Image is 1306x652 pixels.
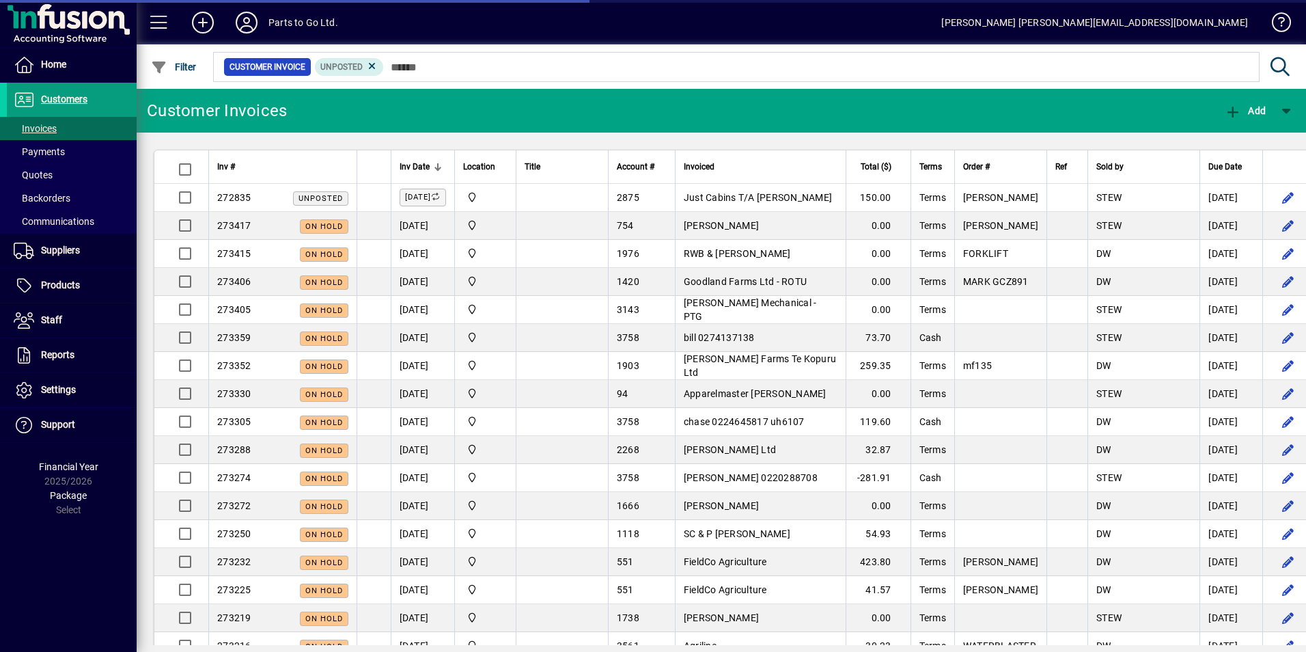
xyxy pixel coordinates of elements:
[1096,584,1111,595] span: DW
[963,159,1038,174] div: Order #
[14,146,65,157] span: Payments
[684,192,832,203] span: Just Cabins T/A [PERSON_NAME]
[1096,612,1122,623] span: STEW
[217,500,251,511] span: 273272
[463,498,508,513] span: DAE - Bulk Store
[7,140,137,163] a: Payments
[1199,268,1262,296] td: [DATE]
[305,642,343,651] span: On hold
[7,48,137,82] a: Home
[7,338,137,372] a: Reports
[1262,3,1289,47] a: Knowledge Base
[684,640,717,651] span: Agriline
[1199,520,1262,548] td: [DATE]
[617,444,639,455] span: 2268
[684,416,805,427] span: chase 0224645817 uh6107
[617,640,639,651] span: 3561
[217,528,251,539] span: 273250
[305,446,343,455] span: On hold
[919,220,946,231] span: Terms
[1199,604,1262,632] td: [DATE]
[39,461,98,472] span: Financial Year
[14,193,70,204] span: Backorders
[1199,492,1262,520] td: [DATE]
[463,218,508,233] span: DAE - Bulk Store
[1277,439,1298,461] button: Edit
[305,558,343,567] span: On hold
[1277,607,1298,629] button: Edit
[963,360,992,371] span: mf135
[684,444,776,455] span: [PERSON_NAME] Ltd
[1096,304,1122,315] span: STEW
[305,222,343,231] span: On hold
[1096,332,1122,343] span: STEW
[617,416,639,427] span: 3758
[217,584,251,595] span: 273225
[305,306,343,315] span: On hold
[463,554,508,569] span: DAE - Bulk Store
[684,612,759,623] span: [PERSON_NAME]
[963,276,1029,287] span: MARK GCZ891
[919,444,946,455] span: Terms
[225,10,268,35] button: Profile
[1096,248,1111,259] span: DW
[41,419,75,430] span: Support
[1096,528,1111,539] span: DW
[1199,464,1262,492] td: [DATE]
[846,576,911,604] td: 41.57
[617,304,639,315] span: 3143
[217,416,251,427] span: 273305
[617,556,634,567] span: 551
[919,360,946,371] span: Terms
[684,159,714,174] span: Invoiced
[1096,159,1191,174] div: Sold by
[7,117,137,140] a: Invoices
[525,159,600,174] div: Title
[463,358,508,373] span: DAE - Bulk Store
[846,268,911,296] td: 0.00
[463,442,508,457] span: DAE - Bulk Store
[1096,556,1111,567] span: DW
[684,332,755,343] span: bill 0274137138
[463,190,508,205] span: DAE - Bulk Store
[684,472,818,483] span: [PERSON_NAME] 0220288708
[463,246,508,261] span: DAE - Bulk Store
[41,59,66,70] span: Home
[1199,184,1262,212] td: [DATE]
[315,58,384,76] mat-chip: Customer Invoice Status: Unposted
[41,245,80,256] span: Suppliers
[1055,159,1079,174] div: Ref
[7,269,137,303] a: Products
[1208,159,1254,174] div: Due Date
[1277,271,1298,293] button: Edit
[1277,579,1298,601] button: Edit
[298,194,343,203] span: Unposted
[617,192,639,203] span: 2875
[1199,240,1262,268] td: [DATE]
[391,492,454,520] td: [DATE]
[1221,98,1269,123] button: Add
[305,474,343,483] span: On hold
[684,248,791,259] span: RWB & [PERSON_NAME]
[14,216,94,227] span: Communications
[1096,388,1122,399] span: STEW
[617,584,634,595] span: 551
[463,159,508,174] div: Location
[1096,500,1111,511] span: DW
[963,584,1038,595] span: [PERSON_NAME]
[217,159,348,174] div: Inv #
[684,353,836,378] span: [PERSON_NAME] Farms Te Kopuru Ltd
[1277,215,1298,236] button: Edit
[861,159,891,174] span: Total ($)
[1096,159,1124,174] span: Sold by
[919,640,946,651] span: Terms
[50,490,87,501] span: Package
[1199,380,1262,408] td: [DATE]
[684,584,767,595] span: FieldCo Agriculture
[147,100,287,122] div: Customer Invoices
[684,388,826,399] span: Apparelmaster [PERSON_NAME]
[391,436,454,464] td: [DATE]
[463,526,508,541] span: DAE - Bulk Store
[1277,523,1298,545] button: Edit
[391,296,454,324] td: [DATE]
